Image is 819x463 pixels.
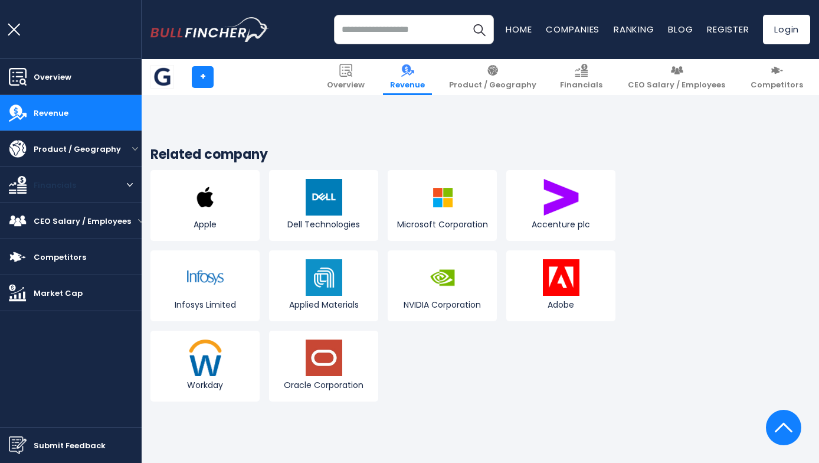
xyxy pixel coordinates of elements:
[306,179,342,216] img: DELL logo
[269,250,378,321] a: Applied Materials
[464,15,494,44] button: Search
[668,23,693,35] a: Blog
[560,80,602,90] span: Financials
[187,340,224,376] img: WDAY logo
[763,15,810,44] a: Login
[546,23,599,35] a: Companies
[128,146,142,152] button: open menu
[509,299,612,310] span: Adobe
[34,251,86,263] span: Competitors
[383,59,432,95] a: Revenue
[707,23,749,35] a: Register
[34,179,76,191] span: Financials
[390,80,425,90] span: Revenue
[628,80,725,90] span: CEO Salary / Employees
[150,17,269,43] img: bullfincher logo
[320,59,372,95] a: Overview
[509,219,612,230] span: Accenture plc
[543,259,579,296] img: ADBE logo
[424,259,461,296] img: NVDA logo
[138,218,144,224] button: open menu
[153,380,257,390] span: Workday
[388,250,497,321] a: NVIDIA Corporation
[150,170,260,241] a: Apple
[150,146,615,164] h3: Related company
[743,59,810,95] a: Competitors
[153,299,257,310] span: Infosys Limited
[449,80,536,90] span: Product / Geography
[153,219,257,230] span: Apple
[34,107,68,119] span: Revenue
[306,340,342,376] img: ORCL logo
[150,250,260,321] a: Infosys Limited
[553,59,610,95] a: Financials
[150,331,260,402] a: Workday
[614,23,654,35] a: Ranking
[269,170,378,241] a: Dell Technologies
[150,17,269,43] a: Go to homepage
[391,299,494,310] span: NVIDIA Corporation
[272,299,375,310] span: Applied Materials
[442,59,543,95] a: Product / Geography
[506,170,615,241] a: Accenture plc
[543,179,579,216] img: ACN logo
[306,259,342,296] img: AMAT logo
[34,71,71,83] span: Overview
[621,59,732,95] a: CEO Salary / Employees
[187,179,224,216] img: AAPL logo
[192,66,214,88] a: +
[751,80,803,90] span: Competitors
[391,219,494,230] span: Microsoft Corporation
[269,331,378,402] a: Oracle Corporation
[34,215,131,227] span: CEO Salary / Employees
[388,170,497,241] a: Microsoft Corporation
[151,66,173,88] img: IT logo
[272,219,375,230] span: Dell Technologies
[327,80,365,90] span: Overview
[187,259,224,296] img: INFY logo
[34,143,121,155] span: Product / Geography
[34,287,83,299] span: Market Cap
[506,250,615,321] a: Adobe
[272,380,375,390] span: Oracle Corporation
[506,23,532,35] a: Home
[118,182,142,188] button: open menu
[34,439,106,452] span: Submit Feedback
[424,179,461,216] img: MSFT logo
